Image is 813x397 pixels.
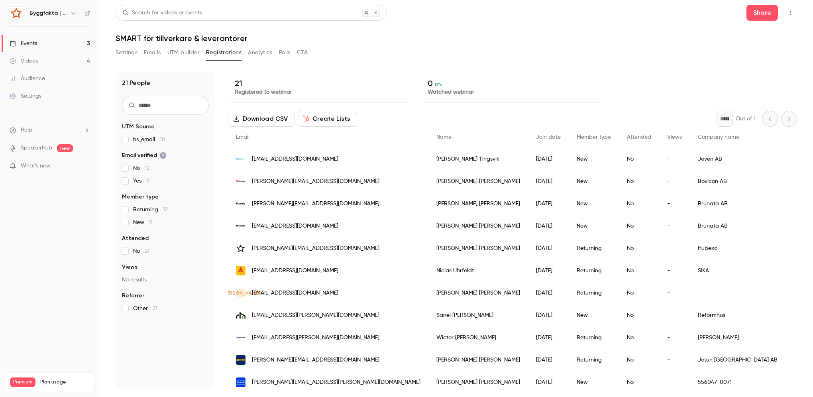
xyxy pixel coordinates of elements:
[236,177,245,186] img: bovicon.se
[436,134,452,140] span: Name
[667,134,682,140] span: Views
[21,162,51,170] span: What's new
[133,305,157,312] span: Other
[21,126,32,134] span: Help
[619,282,659,304] div: No
[627,134,651,140] span: Attended
[690,371,805,393] div: 556047-0071
[163,207,168,212] span: 12
[428,371,528,393] div: [PERSON_NAME] [PERSON_NAME]
[619,259,659,282] div: No
[236,311,245,320] img: reformhus.se
[236,221,245,231] img: brunata.com
[528,259,569,282] div: [DATE]
[528,148,569,170] div: [DATE]
[122,123,155,131] span: UTM Source
[167,46,200,59] button: UTM builder
[236,333,245,342] img: lambertsson.com
[528,349,569,371] div: [DATE]
[428,88,597,96] p: Watched webinar
[252,222,338,230] span: [EMAIL_ADDRESS][DOMAIN_NAME]
[252,267,338,275] span: [EMAIL_ADDRESS][DOMAIN_NAME]
[659,237,690,259] div: -
[569,304,619,326] div: New
[252,177,379,186] span: [PERSON_NAME][EMAIL_ADDRESS][DOMAIN_NAME]
[149,220,152,225] span: 9
[122,276,209,284] p: No results
[528,215,569,237] div: [DATE]
[659,326,690,349] div: -
[428,193,528,215] div: [PERSON_NAME] [PERSON_NAME]
[133,206,168,214] span: Returning
[160,137,165,142] span: 18
[279,46,291,59] button: Polls
[235,79,405,88] p: 21
[690,193,805,215] div: Brunata AB
[659,282,690,304] div: -
[10,57,38,65] div: Videos
[122,234,149,242] span: Attended
[428,282,528,304] div: [PERSON_NAME] [PERSON_NAME]
[619,148,659,170] div: No
[428,215,528,237] div: [PERSON_NAME] [PERSON_NAME]
[145,248,149,254] span: 21
[236,154,245,164] img: jeven.se
[428,259,528,282] div: Niclas Uhrfeldt
[690,326,805,349] div: [PERSON_NAME]
[252,289,338,297] span: [EMAIL_ADDRESS][DOMAIN_NAME]
[528,282,569,304] div: [DATE]
[21,144,52,152] a: SpeakerHub
[297,46,308,59] button: CTA
[428,349,528,371] div: [PERSON_NAME] [PERSON_NAME]
[133,136,165,143] span: hs_email
[252,155,338,163] span: [EMAIL_ADDRESS][DOMAIN_NAME]
[659,371,690,393] div: -
[569,349,619,371] div: Returning
[10,126,90,134] li: help-dropdown-opener
[659,215,690,237] div: -
[690,237,805,259] div: Hubexo
[528,237,569,259] div: [DATE]
[528,170,569,193] div: [DATE]
[298,111,357,127] button: Create Lists
[144,46,161,59] button: Emails
[569,282,619,304] div: Returning
[122,78,150,88] h1: 21 People
[619,237,659,259] div: No
[133,218,152,226] span: New
[236,377,245,387] img: furhoffs.no
[252,244,379,253] span: [PERSON_NAME][EMAIL_ADDRESS][DOMAIN_NAME]
[145,165,149,171] span: 12
[569,326,619,349] div: Returning
[428,237,528,259] div: [PERSON_NAME] [PERSON_NAME]
[736,115,756,123] p: Out of 1
[248,46,273,59] button: Analytics
[428,170,528,193] div: [PERSON_NAME] [PERSON_NAME]
[236,355,245,365] img: jotun.se
[428,304,528,326] div: Sanel [PERSON_NAME]
[690,148,805,170] div: Jeven AB
[10,377,35,387] span: Premium
[206,46,242,59] button: Registrations
[252,378,420,387] span: [PERSON_NAME][EMAIL_ADDRESS][PERSON_NAME][DOMAIN_NAME]
[10,92,41,100] div: Settings
[57,144,73,152] span: new
[428,79,597,88] p: 0
[435,82,442,87] span: 0 %
[10,7,23,20] img: Byggfakta | Powered by Hubexo
[116,46,137,59] button: Settings
[659,193,690,215] div: -
[619,371,659,393] div: No
[40,379,90,385] span: Plan usage
[569,259,619,282] div: Returning
[29,9,67,17] h6: Byggfakta | Powered by Hubexo
[569,170,619,193] div: New
[122,151,167,159] span: Email verified
[153,306,157,311] span: 21
[252,334,379,342] span: [EMAIL_ADDRESS][PERSON_NAME][DOMAIN_NAME]
[746,5,778,21] button: Share
[619,170,659,193] div: No
[133,177,149,185] span: Yes
[228,111,295,127] button: Download CSV
[569,148,619,170] div: New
